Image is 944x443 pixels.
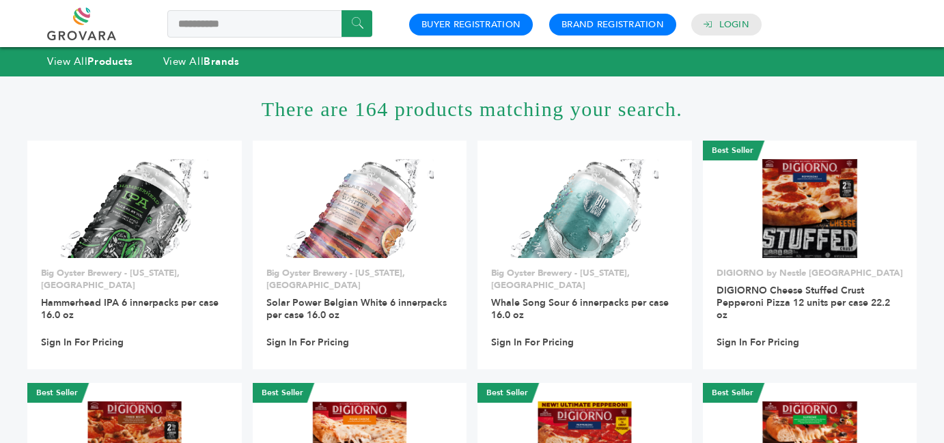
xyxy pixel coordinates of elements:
[266,267,454,291] p: Big Oyster Brewery - [US_STATE], [GEOGRAPHIC_DATA]
[204,55,239,68] strong: Brands
[491,337,574,349] a: Sign In For Pricing
[41,267,228,291] p: Big Oyster Brewery - [US_STATE], [GEOGRAPHIC_DATA]
[27,76,917,141] h1: There are 164 products matching your search.
[717,337,799,349] a: Sign In For Pricing
[717,267,904,279] p: DIGIORNO by Nestle [GEOGRAPHIC_DATA]
[266,296,447,321] a: Solar Power Belgian White 6 innerpacks per case 16.0 oz
[561,18,664,31] a: Brand Registration
[717,284,890,321] a: DIGIORNO Cheese Stuffed Crust Pepperoni Pizza 12 units per case 22.2 oz
[167,10,372,38] input: Search a product or brand...
[266,337,349,349] a: Sign In For Pricing
[286,159,434,257] img: Solar Power Belgian White 6 innerpacks per case 16.0 oz
[760,159,859,258] img: DIGIORNO Cheese Stuffed Crust Pepperoni Pizza 12 units per case 22.2 oz
[510,159,658,257] img: Whale Song Sour 6 innerpacks per case 16.0 oz
[491,296,669,321] a: Whale Song Sour 6 innerpacks per case 16.0 oz
[41,337,124,349] a: Sign In For Pricing
[163,55,240,68] a: View AllBrands
[87,55,133,68] strong: Products
[60,159,208,257] img: Hammerhead IPA 6 innerpacks per case 16.0 oz
[47,55,133,68] a: View AllProducts
[41,296,219,321] a: Hammerhead IPA 6 innerpacks per case 16.0 oz
[719,18,749,31] a: Login
[491,267,678,291] p: Big Oyster Brewery - [US_STATE], [GEOGRAPHIC_DATA]
[421,18,520,31] a: Buyer Registration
